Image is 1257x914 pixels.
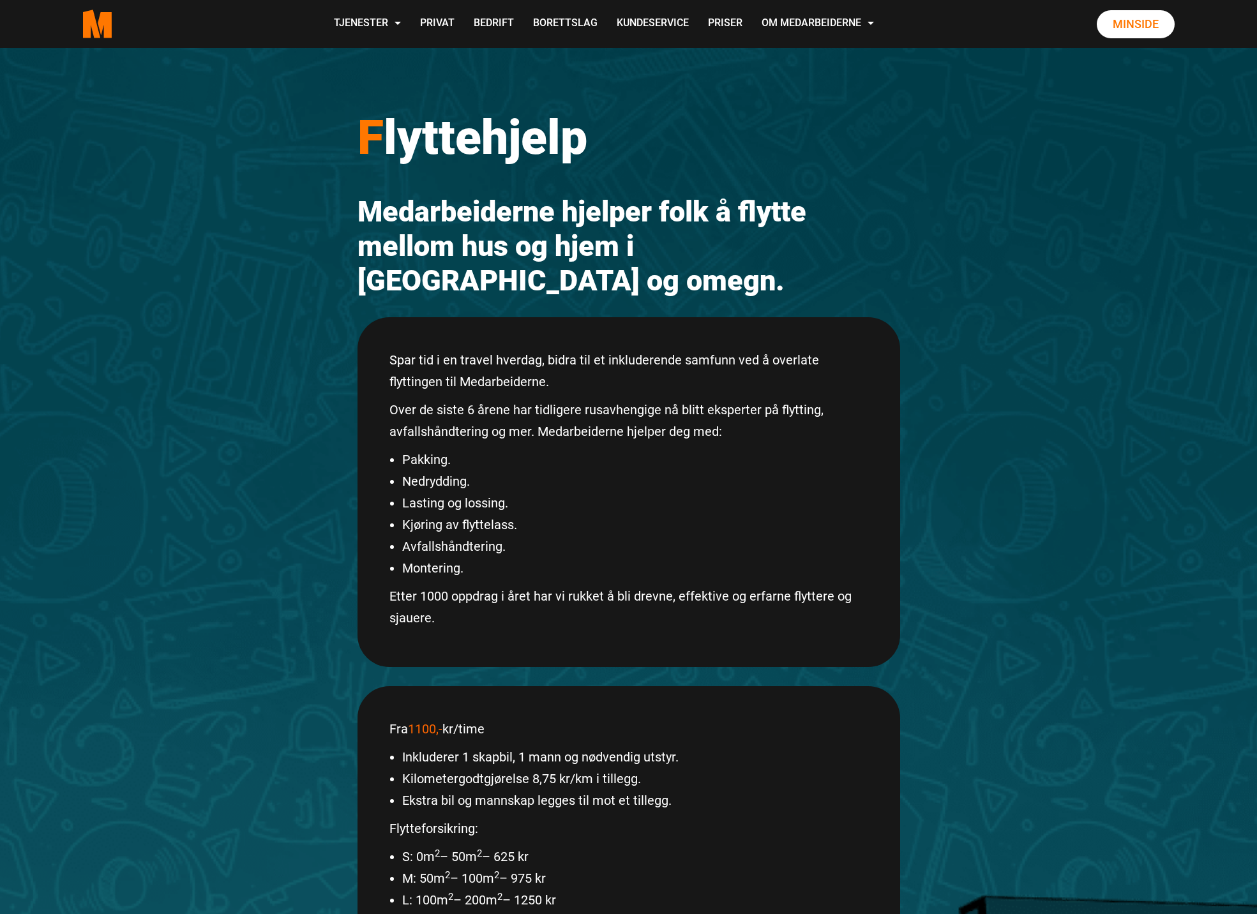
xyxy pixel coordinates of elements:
[358,109,384,165] span: F
[402,557,868,579] li: Montering.
[402,889,868,911] li: L: 100m – 200m – 1250 kr
[402,492,868,514] li: Lasting og lossing.
[698,1,752,47] a: Priser
[408,721,442,737] span: 1100,-
[477,848,482,859] sup: 2
[324,1,410,47] a: Tjenester
[402,768,868,790] li: Kilometergodtgjørelse 8,75 kr/km i tillegg.
[402,449,868,470] li: Pakking.
[402,790,868,811] li: Ekstra bil og mannskap legges til mot et tillegg.
[435,848,440,859] sup: 2
[389,585,868,629] p: Etter 1000 oppdrag i året har vi rukket å bli drevne, effektive og erfarne flyttere og sjauere.
[389,349,868,393] p: Spar tid i en travel hverdag, bidra til et inkluderende samfunn ved å overlate flyttingen til Med...
[494,869,499,881] sup: 2
[358,195,900,298] h2: Medarbeiderne hjelper folk å flytte mellom hus og hjem i [GEOGRAPHIC_DATA] og omegn.
[464,1,523,47] a: Bedrift
[448,891,453,903] sup: 2
[402,746,868,768] li: Inkluderer 1 skapbil, 1 mann og nødvendig utstyr.
[402,514,868,536] li: Kjøring av flyttelass.
[389,818,868,839] p: Flytteforsikring:
[607,1,698,47] a: Kundeservice
[358,109,900,166] h1: lyttehjelp
[402,867,868,889] li: M: 50m – 100m – 975 kr
[1097,10,1175,38] a: Minside
[445,869,450,881] sup: 2
[402,846,868,867] li: S: 0m – 50m – 625 kr
[402,470,868,492] li: Nedrydding.
[410,1,464,47] a: Privat
[523,1,607,47] a: Borettslag
[389,718,868,740] p: Fra kr/time
[402,536,868,557] li: Avfallshåndtering.
[389,399,868,442] p: Over de siste 6 årene har tidligere rusavhengige nå blitt eksperter på flytting, avfallshåndterin...
[497,891,502,903] sup: 2
[752,1,884,47] a: Om Medarbeiderne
